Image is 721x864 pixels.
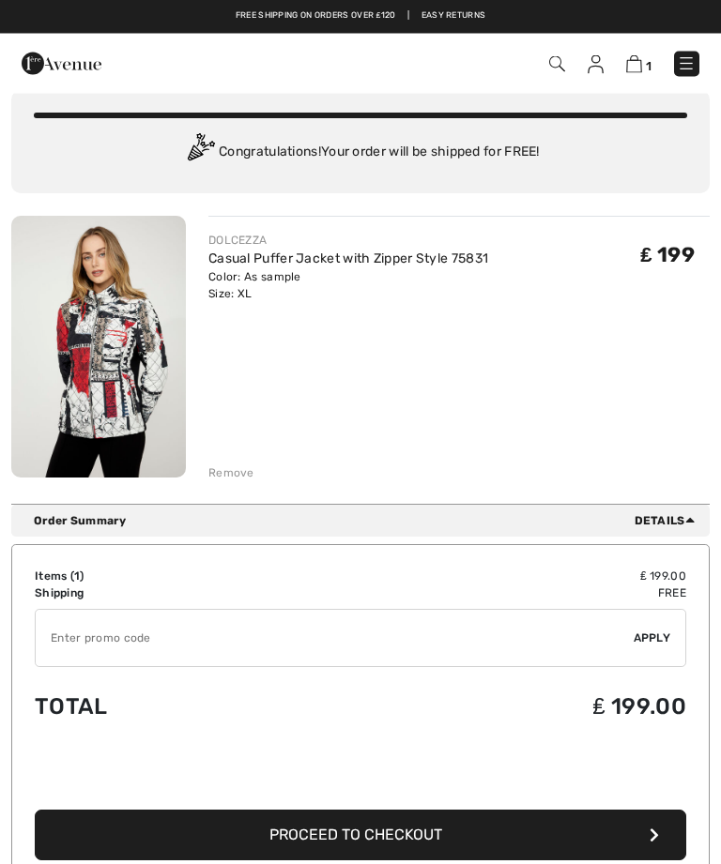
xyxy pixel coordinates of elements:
[626,54,652,74] a: 1
[269,826,442,844] span: Proceed to Checkout
[626,55,642,73] img: Shopping Bag
[422,9,486,23] a: Easy Returns
[35,753,686,805] iframe: PayPal
[35,585,319,602] td: Shipping
[236,9,396,23] a: Free shipping on orders over ₤120
[208,269,488,303] div: Color: As sample Size: XL
[36,611,634,667] input: Promo code
[319,675,686,739] td: ₤ 199.00
[181,134,219,172] img: Congratulation2.svg
[646,59,652,73] span: 1
[549,56,565,72] img: Search
[634,630,671,647] span: Apply
[11,217,186,478] img: Casual Puffer Jacket with Zipper Style 75831
[22,45,101,83] img: 1ère Avenue
[208,251,488,267] a: Casual Puffer Jacket with Zipper Style 75831
[22,55,101,71] a: 1ère Avenue
[34,134,687,172] div: Congratulations! Your order will be shipped for FREE!
[407,9,409,23] span: |
[35,568,319,585] td: Items ( )
[319,585,686,602] td: Free
[640,243,695,268] span: ₤ 199
[319,568,686,585] td: ₤ 199.00
[208,233,488,250] div: DOLCEZZA
[677,54,696,73] img: Menu
[35,675,319,739] td: Total
[208,465,254,482] div: Remove
[588,55,604,74] img: My Info
[635,513,702,530] span: Details
[34,513,702,530] div: Order Summary
[35,811,686,861] button: Proceed to Checkout
[74,570,80,584] span: 1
